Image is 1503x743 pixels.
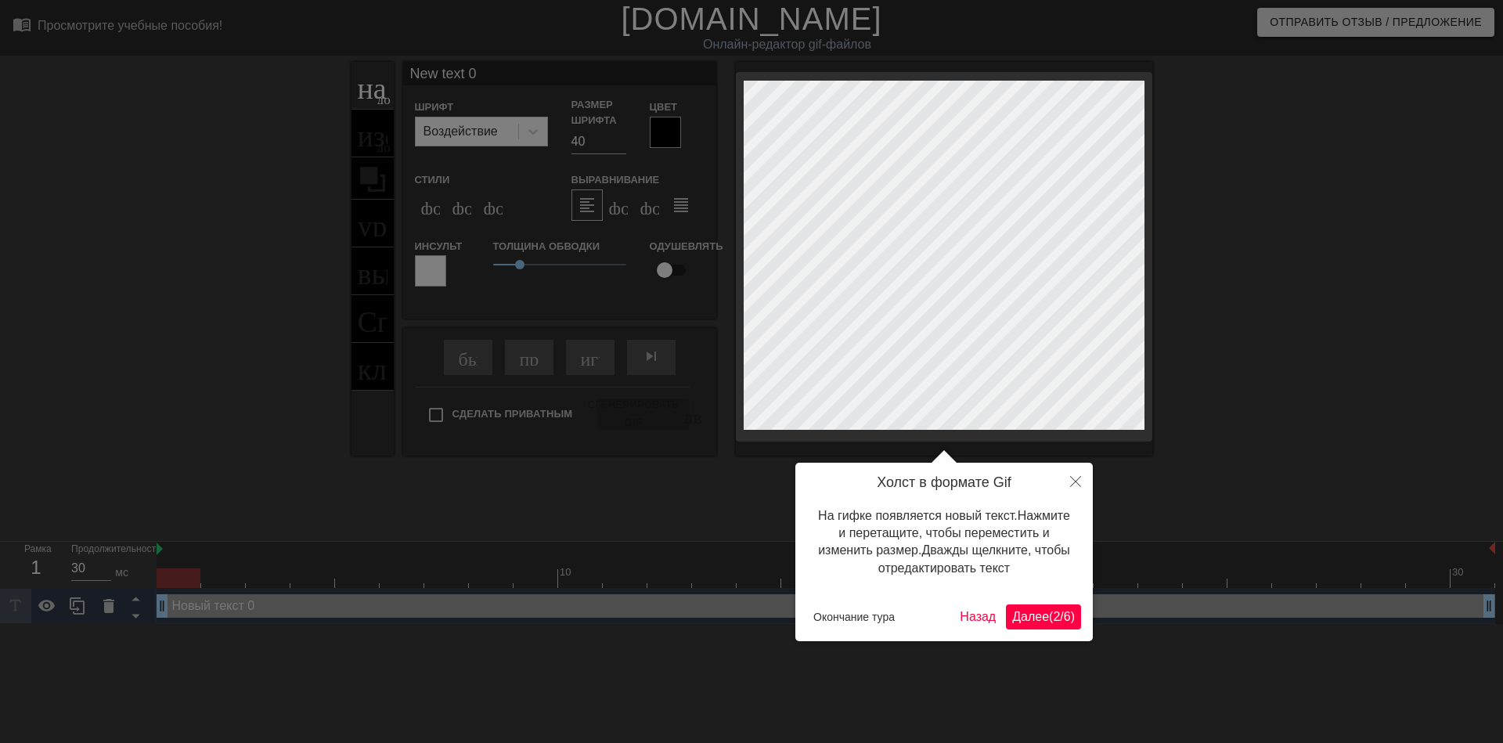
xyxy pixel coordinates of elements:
[1053,610,1060,623] ya-tr-span: 2
[1049,610,1053,623] ya-tr-span: (
[1060,610,1063,623] ya-tr-span: /
[1058,463,1093,499] button: Закрыть
[813,611,895,623] ya-tr-span: Окончание тура
[953,604,1002,629] button: Назад
[1006,604,1081,629] button: Далее
[807,474,1081,492] h4: Холст в формате Gif
[960,610,996,623] ya-tr-span: Назад
[1071,610,1075,623] ya-tr-span: )
[818,509,1070,557] ya-tr-span: Нажмите и перетащите, чтобы переместить и изменить размер.
[878,543,1070,574] ya-tr-span: Дважды щелкните, чтобы отредактировать текст
[1064,610,1071,623] ya-tr-span: 6
[807,605,901,629] button: Окончание тура
[818,509,1018,522] ya-tr-span: На гифке появляется новый текст.
[1012,610,1049,623] ya-tr-span: Далее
